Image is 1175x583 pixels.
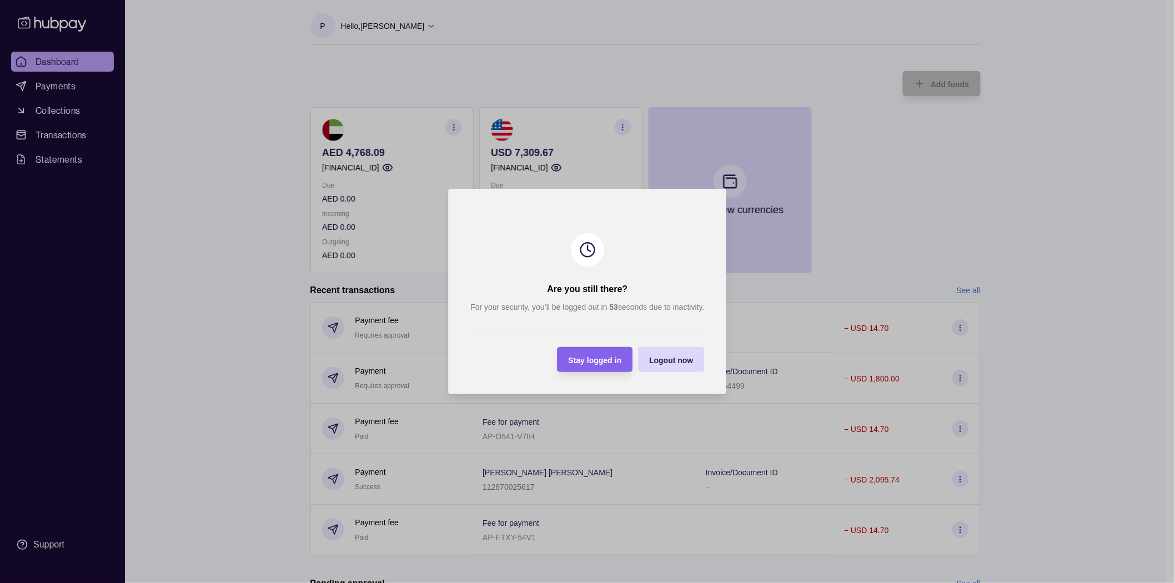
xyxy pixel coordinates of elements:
button: Logout now [638,347,704,372]
p: For your security, you’ll be logged out in seconds due to inactivity. [470,301,704,313]
button: Stay logged in [558,347,633,372]
span: Logout now [649,356,693,365]
strong: 53 [610,303,619,311]
h2: Are you still there? [548,283,628,295]
span: Stay logged in [569,356,622,365]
